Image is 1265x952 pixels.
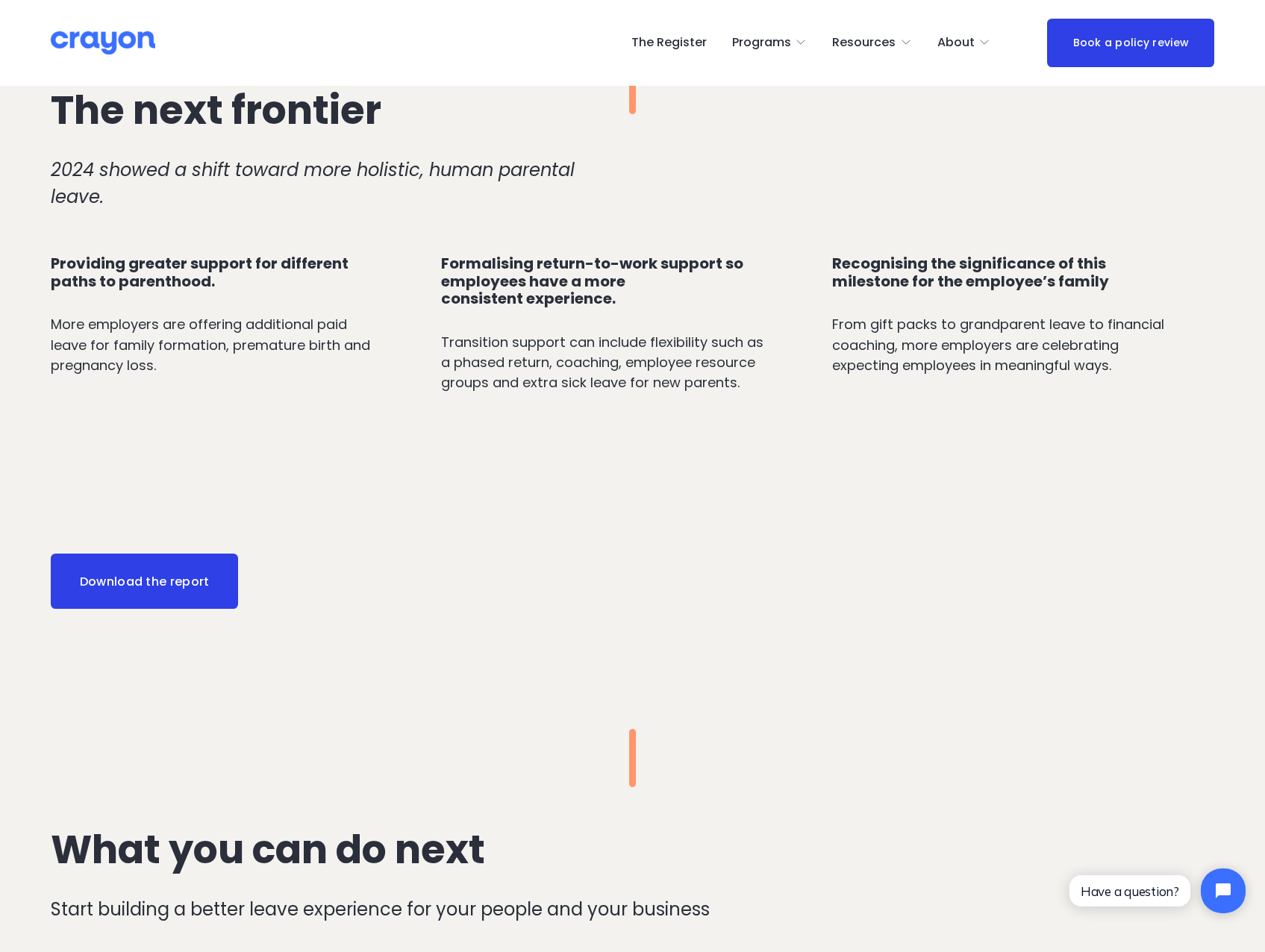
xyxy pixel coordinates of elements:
a: Download the report [51,554,239,609]
em: 2024 showed a shift toward more holistic, human parental leave. [51,157,580,209]
span: About [937,32,975,54]
p: From gift packs to grandparent leave to financial coaching, more employers are celebrating expect... [832,314,1166,375]
strong: Providing greater support for different paths to parenthood. [51,253,352,292]
a: folder dropdown [832,31,912,54]
a: folder dropdown [937,31,991,54]
span: Resources [832,32,896,54]
a: The Register [631,31,707,54]
h4: Recognising the significance of this milestone for the employee’s family [832,255,1166,291]
p: Transition support can include flexibility such as a phased return, coaching, employee resource g... [441,332,775,392]
p: More employers are offering additional paid leave for family formation, premature birth and pregn... [51,314,384,375]
h4: Formalising return-to-work support so employees have a more consistent experience. [441,255,775,309]
a: folder dropdown [732,31,808,54]
img: Crayon [51,30,155,56]
span: Programs [732,32,791,54]
iframe: Tidio Chat [1057,856,1258,926]
span: What you can do next [51,822,485,877]
p: Start building a better leave experience for your people and your business [51,896,1214,923]
span: The next frontier [51,83,381,137]
a: Book a policy review [1047,19,1214,66]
